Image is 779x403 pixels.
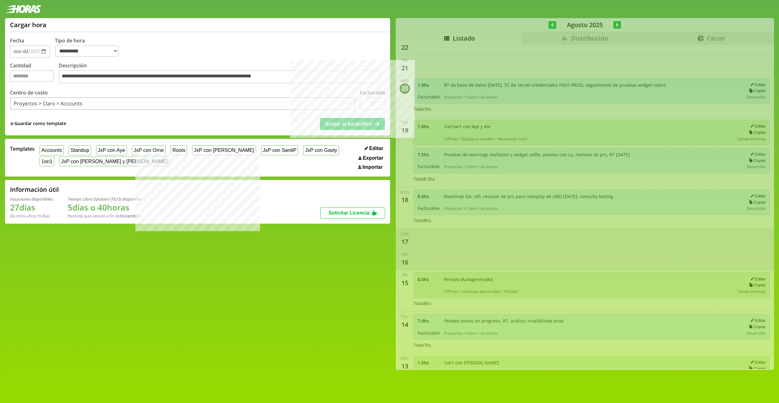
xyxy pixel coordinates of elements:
label: Centro de costo [10,89,48,96]
button: JxP con Orne [132,145,166,155]
div: De otros años: 10 días [10,213,53,219]
label: Tipo de hora [55,37,123,58]
div: Proyectos > Claro > Accounts [14,100,82,107]
button: JxP con Aye [96,145,127,155]
button: Editar [363,145,385,152]
button: JxP con [PERSON_NAME] y [PERSON_NAME] [59,157,169,166]
h2: Información útil [10,185,59,194]
span: Solicitar Licencia [328,210,370,216]
button: JxP con Gasty [303,145,339,155]
label: Descripción [59,62,385,85]
h1: 5 días o 40 horas [68,202,142,213]
button: JxP con [PERSON_NAME] [192,145,256,155]
button: Solicitar Licencia [320,207,385,219]
span: Editar [369,146,383,151]
button: Exportar [356,155,385,161]
div: Recordá que vencen a fin de [68,213,142,219]
select: Tipo de hora [55,45,119,57]
span: Exportar [363,155,383,161]
div: Vacaciones disponibles [10,196,53,202]
button: JxP con SantiP [261,145,298,155]
b: Diciembre [120,213,140,219]
span: + [10,120,14,127]
button: Accounts [40,145,64,155]
button: Roots [171,145,187,155]
h1: Cargar hora [10,21,46,29]
label: Fecha [10,37,24,44]
div: Tiempo Libre Optativo (TiLO) disponible [68,196,142,202]
span: Templates [10,145,35,152]
button: 1on1 [40,157,54,166]
label: Cantidad [10,62,59,85]
span: Enviar al backoffice [325,121,372,127]
label: Facturable [360,89,385,96]
button: Standup [69,145,91,155]
span: Importar [362,164,383,170]
span: +Guardar como template [10,120,66,127]
input: Cantidad [10,70,54,82]
textarea: Descripción [59,70,380,83]
button: Enviar al backoffice [320,118,385,130]
h1: 27 días [10,202,53,213]
img: logotipo [5,5,41,13]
